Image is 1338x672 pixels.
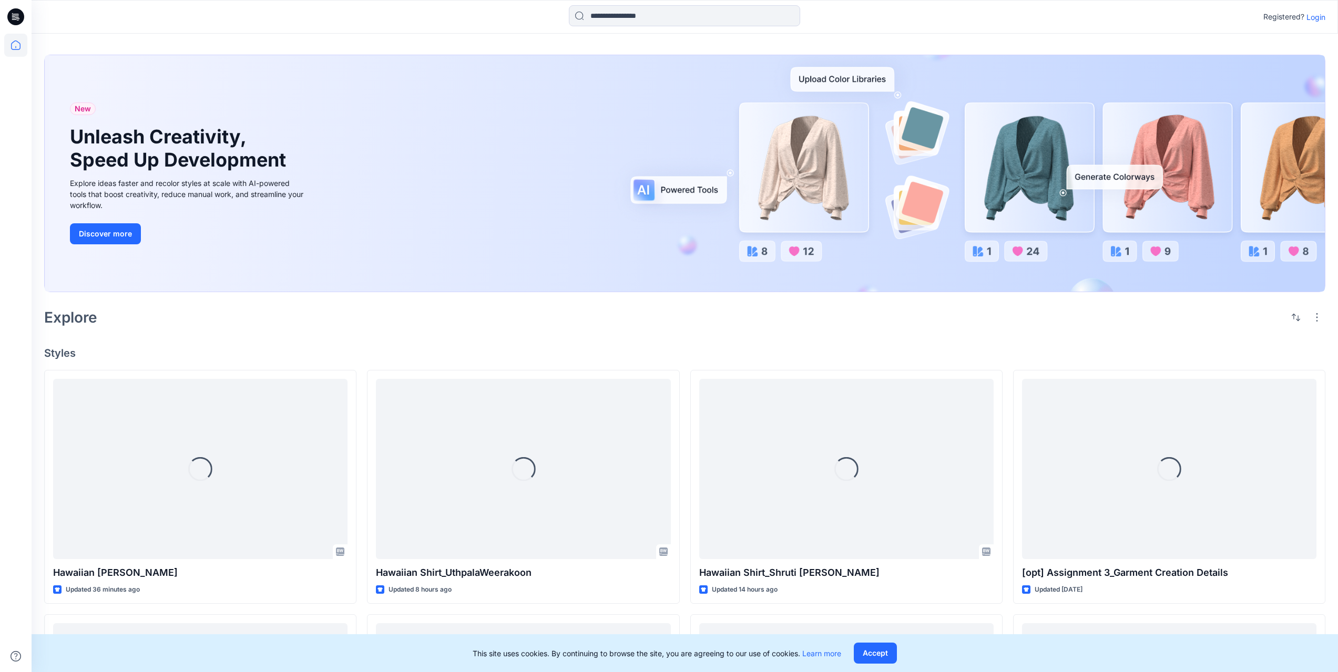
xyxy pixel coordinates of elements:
[75,102,91,115] span: New
[70,178,307,211] div: Explore ideas faster and recolor styles at scale with AI-powered tools that boost creativity, red...
[44,347,1325,359] h4: Styles
[70,126,291,171] h1: Unleash Creativity, Speed Up Development
[376,565,670,580] p: Hawaiian Shirt_UthpalaWeerakoon
[53,565,348,580] p: Hawaiian [PERSON_NAME]
[712,584,778,595] p: Updated 14 hours ago
[1022,565,1316,580] p: [opt] Assignment 3_Garment Creation Details
[1035,584,1082,595] p: Updated [DATE]
[70,223,307,244] a: Discover more
[473,648,841,659] p: This site uses cookies. By continuing to browse the site, you are agreeing to our use of cookies.
[1263,11,1304,23] p: Registered?
[802,649,841,658] a: Learn more
[854,643,897,664] button: Accept
[1306,12,1325,23] p: Login
[389,584,452,595] p: Updated 8 hours ago
[66,584,140,595] p: Updated 36 minutes ago
[44,309,97,326] h2: Explore
[70,223,141,244] button: Discover more
[699,565,994,580] p: Hawaiian Shirt_Shruti [PERSON_NAME]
